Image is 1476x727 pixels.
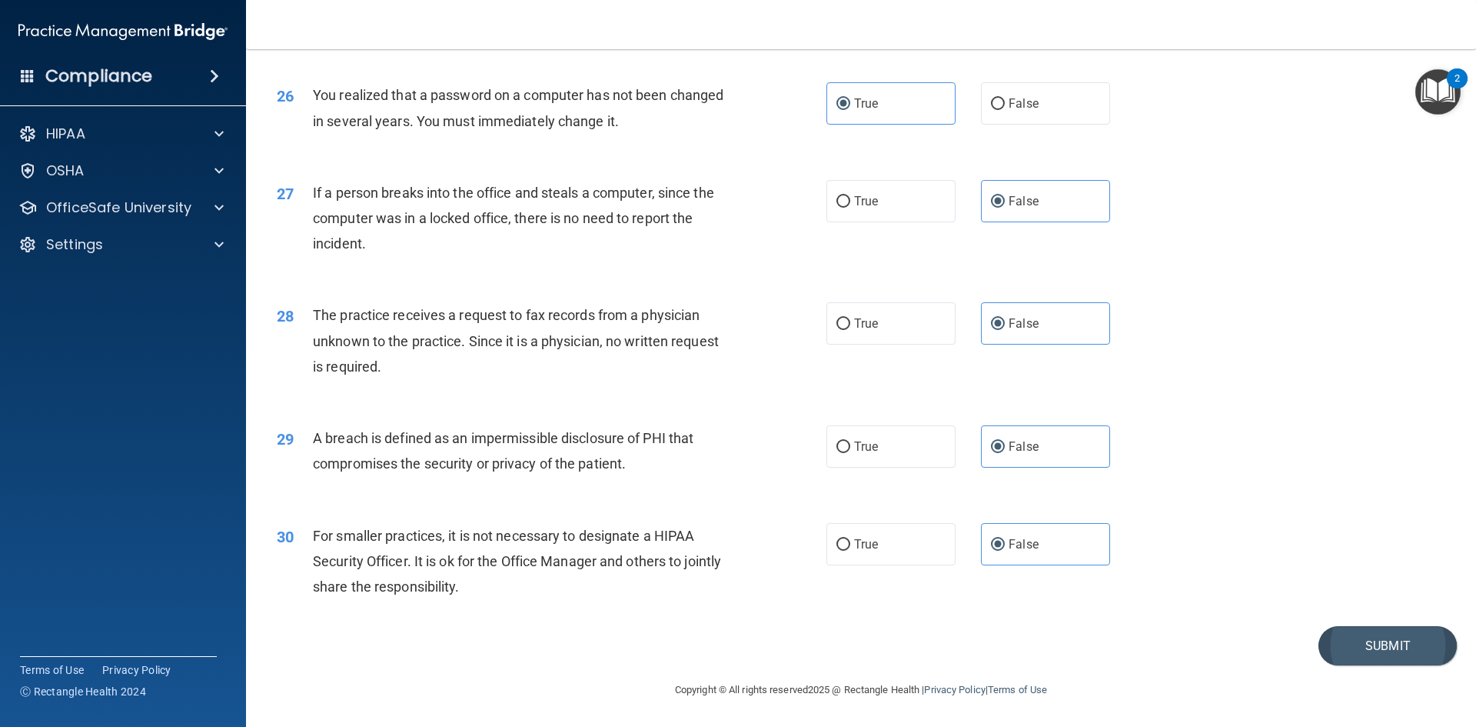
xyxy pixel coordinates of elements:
input: False [991,196,1005,208]
span: A breach is defined as an impermissible disclosure of PHI that compromises the security or privac... [313,430,693,472]
p: HIPAA [46,125,85,143]
input: True [836,196,850,208]
a: Privacy Policy [924,684,985,695]
input: True [836,442,850,453]
span: The practice receives a request to fax records from a physician unknown to the practice. Since it... [313,307,719,374]
a: Privacy Policy [102,662,171,678]
p: OfficeSafe University [46,198,191,217]
span: For smaller practices, it is not necessary to designate a HIPAA Security Officer. It is ok for th... [313,528,721,595]
span: True [854,537,878,552]
span: 30 [277,528,294,546]
div: 2 [1454,78,1460,98]
input: False [991,98,1005,110]
input: False [991,539,1005,551]
input: True [836,539,850,551]
span: True [854,316,878,331]
span: 27 [277,185,294,203]
span: You realized that a password on a computer has not been changed in several years. You must immedi... [313,87,723,128]
p: Settings [46,235,103,254]
img: PMB logo [18,16,228,47]
a: Settings [18,235,224,254]
span: False [1009,537,1039,552]
span: False [1009,96,1039,111]
h4: Compliance [45,65,152,87]
button: Submit [1318,626,1457,665]
span: False [1009,194,1039,208]
span: True [854,96,878,111]
a: Terms of Use [988,684,1047,695]
a: OfficeSafe University [18,198,224,217]
input: True [836,318,850,330]
span: False [1009,316,1039,331]
a: HIPAA [18,125,224,143]
a: OSHA [18,162,224,180]
span: False [1009,439,1039,454]
span: 29 [277,430,294,449]
span: Ⓒ Rectangle Health 2024 [20,684,146,699]
span: True [854,194,878,208]
a: Terms of Use [20,662,84,678]
input: False [991,318,1005,330]
input: False [991,442,1005,453]
span: 26 [277,87,294,105]
span: 28 [277,307,294,325]
button: Open Resource Center, 2 new notifications [1415,69,1461,115]
p: OSHA [46,162,85,180]
div: Copyright © All rights reserved 2025 @ Rectangle Health | | [580,665,1142,715]
input: True [836,98,850,110]
span: True [854,439,878,454]
span: If a person breaks into the office and steals a computer, since the computer was in a locked offi... [313,185,714,252]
